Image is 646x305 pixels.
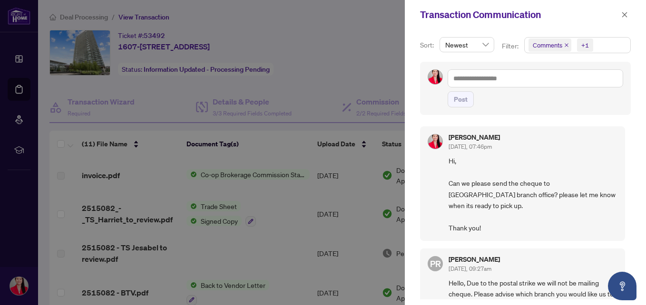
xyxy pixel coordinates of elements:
[430,257,441,270] span: PR
[449,265,491,272] span: [DATE], 09:27am
[420,8,618,22] div: Transaction Communication
[449,155,617,233] span: Hi, Can we please send the cheque to [GEOGRAPHIC_DATA] branch office? please let me know when its...
[420,40,436,50] p: Sort:
[449,256,500,263] h5: [PERSON_NAME]
[581,40,589,50] div: +1
[428,70,442,84] img: Profile Icon
[428,134,442,149] img: Profile Icon
[529,38,571,52] span: Comments
[502,41,520,51] p: Filter:
[449,143,492,150] span: [DATE], 07:46pm
[608,272,636,300] button: Open asap
[621,11,628,18] span: close
[448,91,474,107] button: Post
[564,43,569,48] span: close
[445,38,489,52] span: Newest
[533,40,562,50] span: Comments
[449,134,500,141] h5: [PERSON_NAME]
